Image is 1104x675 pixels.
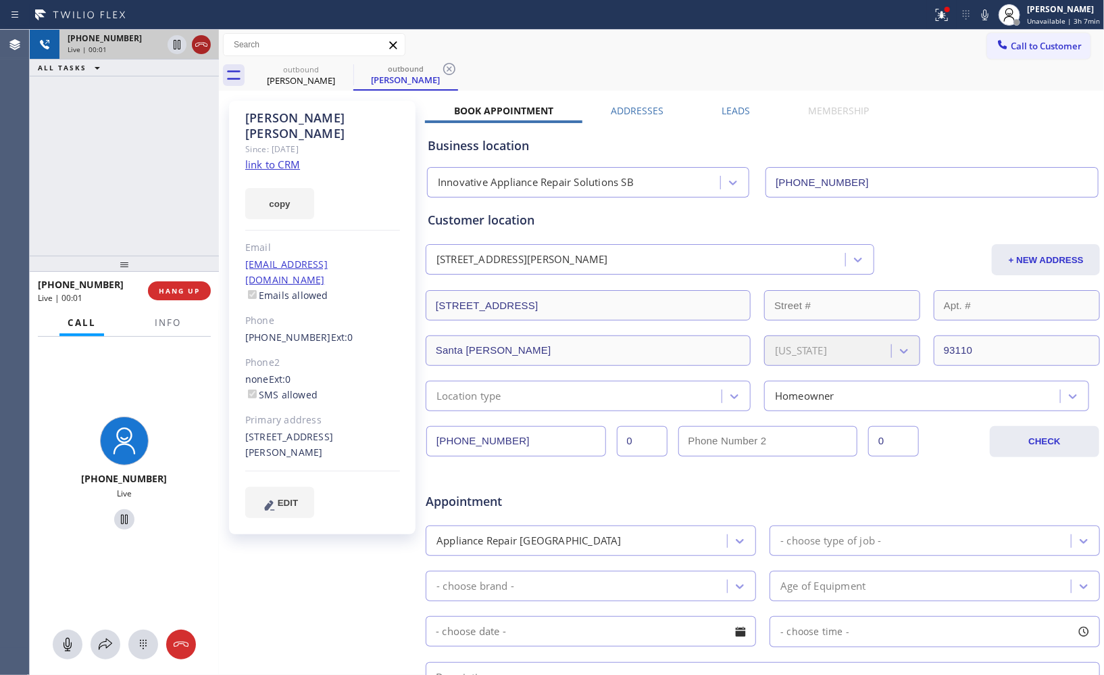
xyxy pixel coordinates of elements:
label: Emails allowed [245,289,328,302]
div: Homeowner [775,388,834,404]
button: ALL TASKS [30,60,114,76]
div: Phone2 [245,355,400,371]
a: [PHONE_NUMBER] [245,331,331,344]
input: Emails allowed [248,290,257,299]
input: Search [224,34,405,55]
input: Phone Number [426,426,606,457]
div: Innovative Appliance Repair Solutions SB [438,175,634,191]
div: Appliance Repair [GEOGRAPHIC_DATA] [436,533,622,549]
div: Customer location [428,211,1098,229]
button: Hang up [192,35,211,54]
button: Call to Customer [987,33,1090,59]
button: Mute [53,630,82,659]
button: Mute [976,5,995,24]
input: Street # [764,290,920,321]
span: [PHONE_NUMBER] [82,472,168,485]
input: Address [426,290,751,321]
span: EDIT [278,498,298,508]
div: Age of Equipment [780,578,865,594]
div: [PERSON_NAME] [250,74,352,87]
span: HANG UP [159,286,200,296]
div: - choose type of job - [780,533,881,549]
span: Appointment [426,492,649,511]
div: Location type [436,388,501,404]
div: outbound [250,64,352,74]
span: Ext: 0 [331,331,353,344]
span: ALL TASKS [38,63,86,72]
input: City [426,335,751,366]
a: [EMAIL_ADDRESS][DOMAIN_NAME] [245,258,328,286]
input: - choose date - [426,616,756,647]
div: [PERSON_NAME] [PERSON_NAME] [245,110,400,141]
div: none [245,372,400,403]
div: Email [245,240,400,256]
span: Live | 00:01 [38,292,82,304]
input: SMS allowed [248,390,257,398]
div: [STREET_ADDRESS][PERSON_NAME] [436,252,608,268]
div: [PERSON_NAME] [1027,3,1100,15]
button: Hold Customer [114,509,134,530]
div: Phone [245,313,400,329]
label: Addresses [611,104,664,117]
div: Chad Taggart [250,60,352,91]
button: Hold Customer [168,35,186,54]
div: [STREET_ADDRESS][PERSON_NAME] [245,429,400,461]
button: Hang up [166,630,196,659]
span: Unavailable | 3h 7min [1027,16,1100,26]
input: Phone Number 2 [678,426,858,457]
div: Chad Taggart [355,60,457,89]
input: Phone Number [766,167,1099,197]
span: Live | 00:01 [68,45,107,54]
button: copy [245,188,314,219]
input: Ext. [617,426,668,457]
label: Membership [808,104,869,117]
div: outbound [355,64,457,74]
button: Open dialpad [128,630,158,659]
div: [PERSON_NAME] [355,74,457,86]
button: Call [59,310,104,336]
span: Live [117,488,132,499]
span: Info [155,317,181,329]
button: Open directory [91,630,120,659]
span: Call to Customer [1011,40,1082,52]
button: HANG UP [148,281,211,300]
input: Apt. # [934,290,1101,321]
label: Leads [722,104,751,117]
label: Book Appointment [454,104,553,117]
input: Ext. 2 [868,426,919,457]
div: Business location [428,137,1098,155]
a: link to CRM [245,158,300,171]
label: SMS allowed [245,388,318,401]
span: Call [68,317,96,329]
div: Since: [DATE] [245,141,400,157]
button: Info [147,310,189,336]
input: ZIP [934,335,1101,366]
button: CHECK [990,426,1100,457]
span: [PHONE_NUMBER] [68,32,142,44]
button: + NEW ADDRESS [992,244,1100,275]
span: [PHONE_NUMBER] [38,278,124,291]
span: - choose time - [780,625,849,638]
span: Ext: 0 [269,373,291,386]
div: - choose brand - [436,578,514,594]
div: Primary address [245,413,400,428]
button: EDIT [245,487,314,518]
